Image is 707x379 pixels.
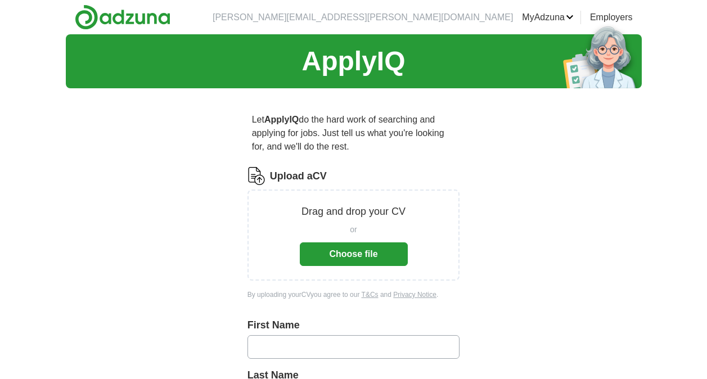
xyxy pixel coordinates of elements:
a: Privacy Notice [393,291,436,299]
label: Upload a CV [270,169,327,184]
img: CV Icon [247,167,265,185]
strong: ApplyIQ [264,115,299,124]
img: Adzuna logo [75,4,170,30]
div: By uploading your CV you agree to our and . [247,290,460,300]
label: First Name [247,318,460,333]
button: Choose file [300,242,408,266]
a: T&Cs [362,291,379,299]
li: [PERSON_NAME][EMAIL_ADDRESS][PERSON_NAME][DOMAIN_NAME] [213,11,513,24]
p: Let do the hard work of searching and applying for jobs. Just tell us what you're looking for, an... [247,109,460,158]
a: MyAdzuna [522,11,574,24]
p: Drag and drop your CV [301,204,406,219]
span: or [350,224,357,236]
h1: ApplyIQ [301,41,405,82]
a: Employers [590,11,633,24]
